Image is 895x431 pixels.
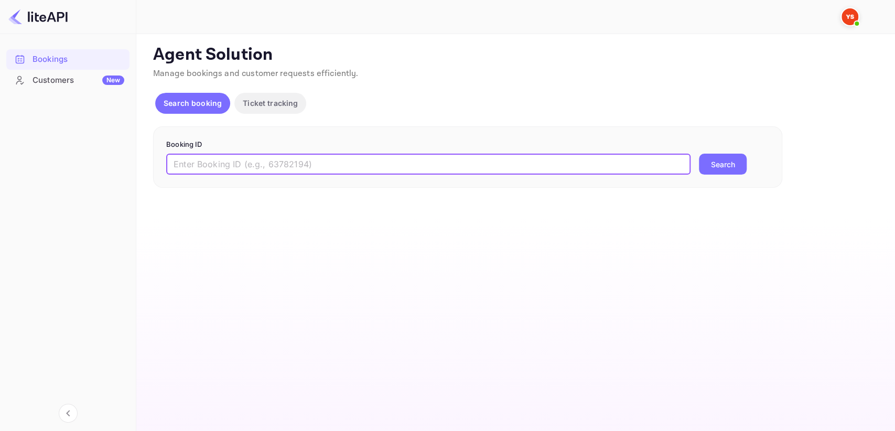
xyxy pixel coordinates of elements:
div: Bookings [33,53,124,66]
div: Bookings [6,49,130,70]
p: Search booking [164,98,222,109]
input: Enter Booking ID (e.g., 63782194) [166,154,691,175]
span: Manage bookings and customer requests efficiently. [153,68,359,79]
a: Bookings [6,49,130,69]
img: LiteAPI logo [8,8,68,25]
p: Booking ID [166,139,769,150]
img: Yandex Support [842,8,858,25]
div: CustomersNew [6,70,130,91]
div: Customers [33,74,124,87]
button: Collapse navigation [59,404,78,423]
a: CustomersNew [6,70,130,90]
p: Ticket tracking [243,98,298,109]
p: Agent Solution [153,45,876,66]
div: New [102,76,124,85]
button: Search [699,154,747,175]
